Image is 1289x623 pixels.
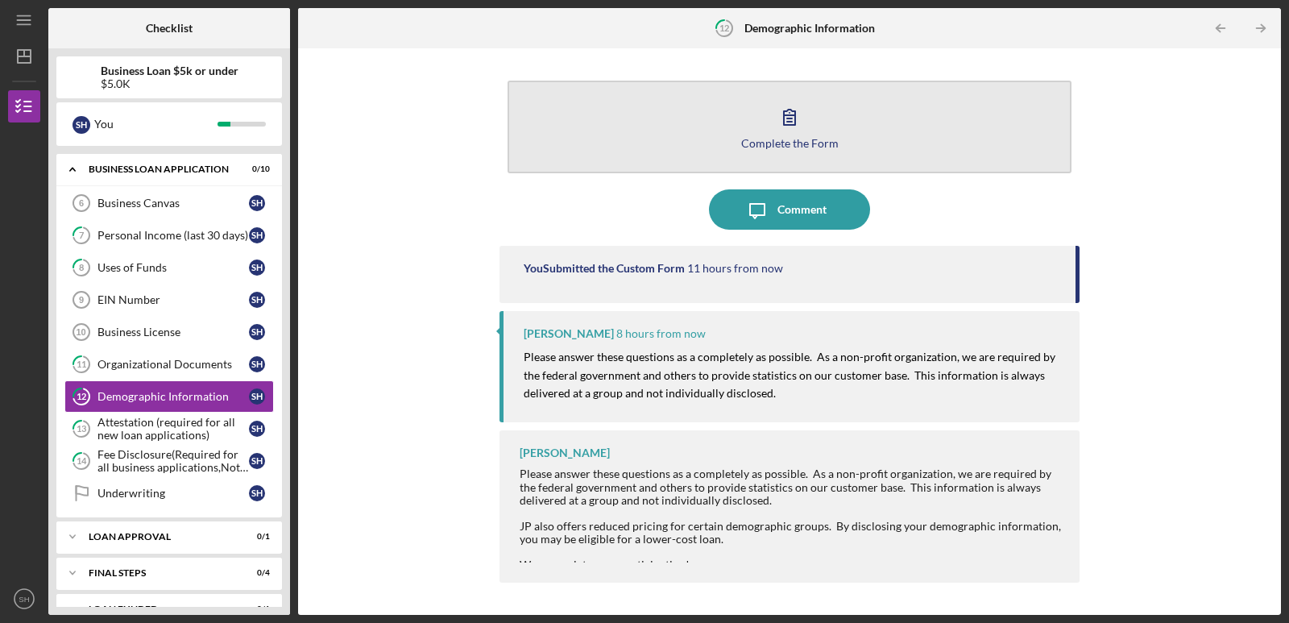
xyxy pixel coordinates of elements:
[77,359,86,370] tspan: 11
[64,348,274,380] a: 11Organizational DocumentsSH
[64,284,274,316] a: 9EIN NumberSH
[249,324,265,340] div: S H
[64,316,274,348] a: 10Business LicenseSH
[97,197,249,210] div: Business Canvas
[508,81,1071,173] button: Complete the Form
[64,219,274,251] a: 7Personal Income (last 30 days)SH
[524,350,1058,400] mark: Please answer these questions as a completely as possible. As a non-profit organization, we are r...
[76,327,85,337] tspan: 10
[97,358,249,371] div: Organizational Documents
[77,456,87,467] tspan: 14
[89,164,230,174] div: BUSINESS LOAN APPLICATION
[101,64,238,77] b: Business Loan $5k or under
[79,295,84,305] tspan: 9
[249,356,265,372] div: S H
[249,292,265,308] div: S H
[249,453,265,469] div: S H
[64,251,274,284] a: 8Uses of FundsSH
[97,448,249,474] div: Fee Disclosure(Required for all business applications,Not needed for Contractor loans)
[249,388,265,405] div: S H
[241,164,270,174] div: 0 / 10
[89,604,230,614] div: LOAN FUNDED
[97,261,249,274] div: Uses of Funds
[524,327,614,340] div: [PERSON_NAME]
[79,198,84,208] tspan: 6
[249,260,265,276] div: S H
[79,263,84,273] tspan: 8
[101,77,238,90] div: $5.0K
[97,293,249,306] div: EIN Number
[64,413,274,445] a: 13Attestation (required for all new loan applications)SH
[89,568,230,578] div: Final Steps
[19,595,29,604] text: SH
[687,262,783,275] time: 2025-09-05 00:32
[97,326,249,338] div: Business License
[520,446,610,459] div: [PERSON_NAME]
[97,487,249,500] div: Underwriting
[241,568,270,578] div: 0 / 4
[744,22,875,35] b: Demographic Information
[73,116,90,134] div: S H
[241,532,270,542] div: 0 / 1
[520,467,1063,506] div: Please answer these questions as a completely as possible. As a non-profit organization, we are r...
[97,390,249,403] div: Demographic Information
[64,380,274,413] a: 12Demographic InformationSH
[719,23,729,33] tspan: 12
[97,229,249,242] div: Personal Income (last 30 days)
[709,189,870,230] button: Comment
[524,262,685,275] div: You Submitted the Custom Form
[89,532,230,542] div: Loan Approval
[249,485,265,501] div: S H
[520,520,1063,546] div: JP also offers reduced pricing for certain demographic groups. By disclosing your demographic inf...
[97,416,249,442] div: Attestation (required for all new loan applications)
[77,424,86,434] tspan: 13
[79,231,85,241] tspan: 7
[64,187,274,219] a: 6Business CanvasSH
[241,604,270,614] div: 0 / 1
[64,445,274,477] a: 14Fee Disclosure(Required for all business applications,Not needed for Contractor loans)SH
[616,327,706,340] time: 2025-09-04 21:03
[249,227,265,243] div: S H
[94,110,218,138] div: You
[777,189,827,230] div: Comment
[249,195,265,211] div: S H
[741,137,839,149] div: Complete the Form
[146,22,193,35] b: Checklist
[249,421,265,437] div: S H
[520,559,1063,571] div: We appreciate your participation!
[64,477,274,509] a: UnderwritingSH
[8,583,40,615] button: SH
[77,392,86,402] tspan: 12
